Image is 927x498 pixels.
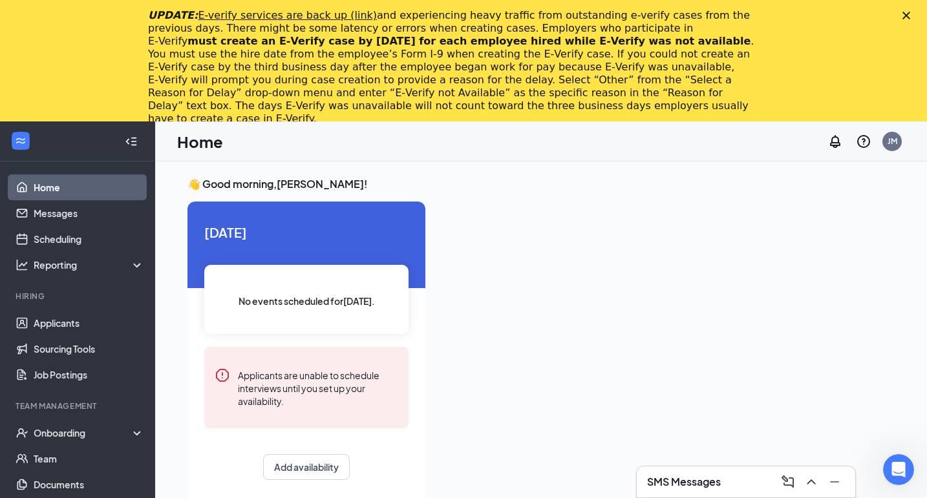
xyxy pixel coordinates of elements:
svg: Error [215,368,230,383]
a: Sourcing Tools [34,336,144,362]
div: Close [902,12,915,19]
a: Scheduling [34,226,144,252]
h3: SMS Messages [647,475,721,489]
svg: WorkstreamLogo [14,134,27,147]
a: Messages [34,200,144,226]
span: [DATE] [204,222,409,242]
iframe: Intercom live chat [883,454,914,485]
svg: Notifications [827,134,843,149]
div: JM [888,136,897,147]
div: Team Management [16,400,142,411]
div: and experiencing heavy traffic from outstanding e-verify cases from the previous days. There migh... [148,9,758,125]
button: ComposeMessage [778,472,798,492]
a: Team [34,446,144,472]
svg: ChevronUp [804,474,819,490]
button: Add availability [263,454,350,480]
i: UPDATE: [148,9,377,21]
a: Job Postings [34,362,144,388]
div: Onboarding [34,426,133,439]
svg: Collapse [125,135,138,148]
svg: Analysis [16,258,28,271]
div: Applicants are unable to schedule interviews until you set up your availability. [238,368,398,408]
span: No events scheduled for [DATE] . [239,294,375,308]
a: Applicants [34,310,144,336]
a: Home [34,174,144,200]
div: Hiring [16,291,142,302]
b: must create an E‑Verify case by [DATE] for each employee hired while E‑Verify was not available [187,35,751,47]
svg: Minimize [827,474,842,490]
a: E-verify services are back up (link) [198,9,377,21]
button: Minimize [824,472,845,492]
button: ChevronUp [801,472,822,492]
h3: 👋 Good morning, [PERSON_NAME] ! [187,177,895,191]
svg: ComposeMessage [780,474,796,490]
svg: QuestionInfo [856,134,871,149]
h1: Home [177,130,223,152]
a: Documents [34,472,144,497]
div: Reporting [34,258,145,271]
svg: UserCheck [16,426,28,439]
